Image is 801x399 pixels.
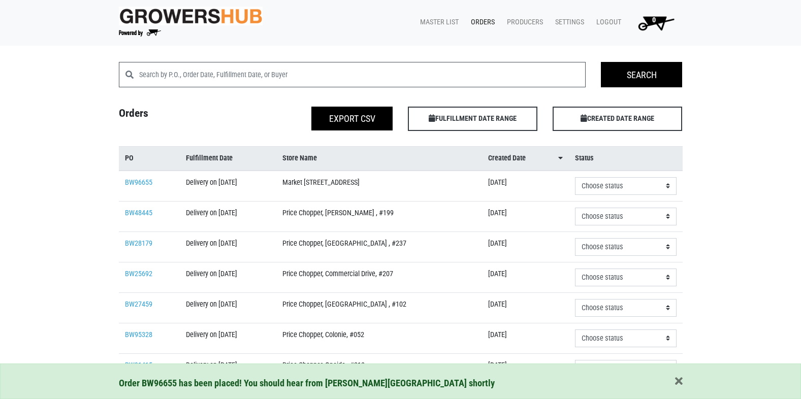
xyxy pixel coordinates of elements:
a: BW91415 [125,361,152,370]
span: Created Date [488,153,526,164]
td: Price Chopper, Colonie, #052 [276,323,482,353]
td: [DATE] [482,323,569,353]
td: Price Chopper, Oneida , #213 [276,353,482,384]
a: Status [575,153,677,164]
h4: Orders [111,107,256,127]
a: BW28179 [125,239,152,248]
a: Store Name [282,153,476,164]
img: original-fc7597fdc6adbb9d0e2ae620e786d1a2.jpg [119,7,263,25]
span: Store Name [282,153,317,164]
input: Search by P.O., Order Date, Fulfillment Date, or Buyer [139,62,586,87]
a: 0 [625,13,683,33]
div: Order BW96655 has been placed! You should hear from [PERSON_NAME][GEOGRAPHIC_DATA] shortly [119,376,683,390]
td: Market [STREET_ADDRESS] [276,171,482,202]
a: Producers [499,13,547,32]
td: [DATE] [482,262,569,292]
td: Delivery on [DATE] [180,171,276,202]
td: [DATE] [482,292,569,323]
button: Export CSV [311,107,393,130]
span: FULFILLMENT DATE RANGE [408,107,537,131]
a: Fulfillment Date [186,153,270,164]
td: Delivery on [DATE] [180,201,276,231]
a: Created Date [488,153,563,164]
td: Delivery on [DATE] [180,262,276,292]
span: Fulfillment Date [186,153,233,164]
td: [DATE] [482,201,569,231]
span: PO [125,153,134,164]
a: PO [125,153,174,164]
span: 0 [652,16,656,24]
a: BW48445 [125,209,152,217]
td: Delivery on [DATE] [180,323,276,353]
span: Status [575,153,594,164]
td: Delivery on [DATE] [180,231,276,262]
td: Delivery on [DATE] [180,292,276,323]
td: [DATE] [482,353,569,384]
td: Price Chopper, [PERSON_NAME] , #199 [276,201,482,231]
td: Price Chopper, Commercial Drive, #207 [276,262,482,292]
td: [DATE] [482,231,569,262]
a: BW96655 [125,178,152,187]
a: BW27459 [125,300,152,309]
a: BW95328 [125,330,152,339]
a: Settings [547,13,588,32]
td: Delivery on [DATE] [180,353,276,384]
span: CREATED DATE RANGE [553,107,682,131]
td: [DATE] [482,171,569,202]
a: BW25692 [125,270,152,278]
a: Orders [463,13,499,32]
img: Cart [633,13,679,33]
a: Logout [588,13,625,32]
a: Master List [412,13,463,32]
input: Search [601,62,682,87]
td: Price Chopper, [GEOGRAPHIC_DATA] , #102 [276,292,482,323]
td: Price Chopper, [GEOGRAPHIC_DATA] , #237 [276,231,482,262]
img: Powered by Big Wheelbarrow [119,29,161,37]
